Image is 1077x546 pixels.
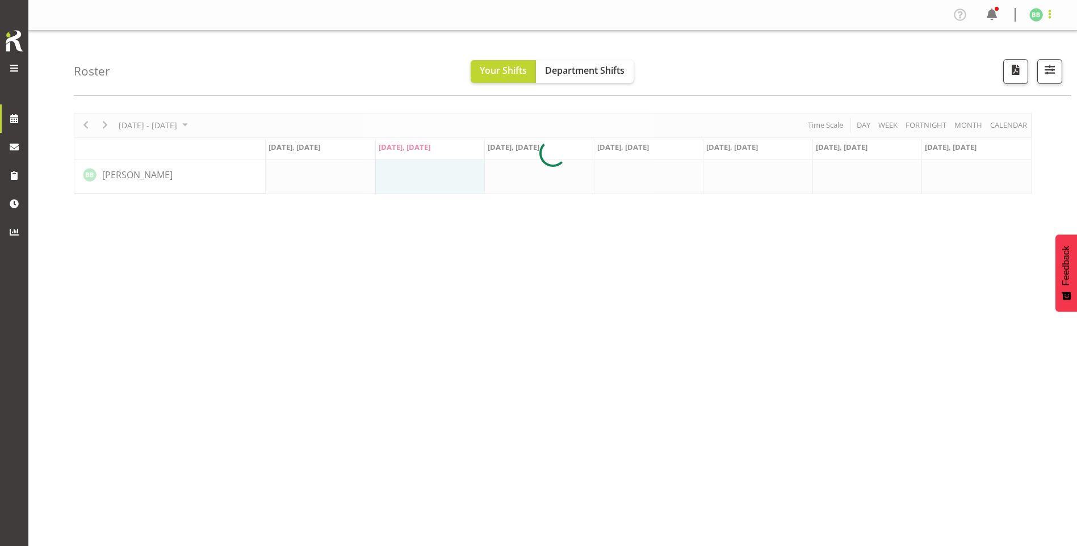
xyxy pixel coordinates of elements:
[74,65,110,78] h4: Roster
[1061,246,1071,285] span: Feedback
[3,28,26,53] img: Rosterit icon logo
[545,64,625,77] span: Department Shifts
[1055,234,1077,312] button: Feedback - Show survey
[1029,8,1043,22] img: bailey-blomfield5517.jpg
[480,64,527,77] span: Your Shifts
[1003,59,1028,84] button: Download a PDF of the roster according to the set date range.
[536,60,634,83] button: Department Shifts
[471,60,536,83] button: Your Shifts
[1037,59,1062,84] button: Filter Shifts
